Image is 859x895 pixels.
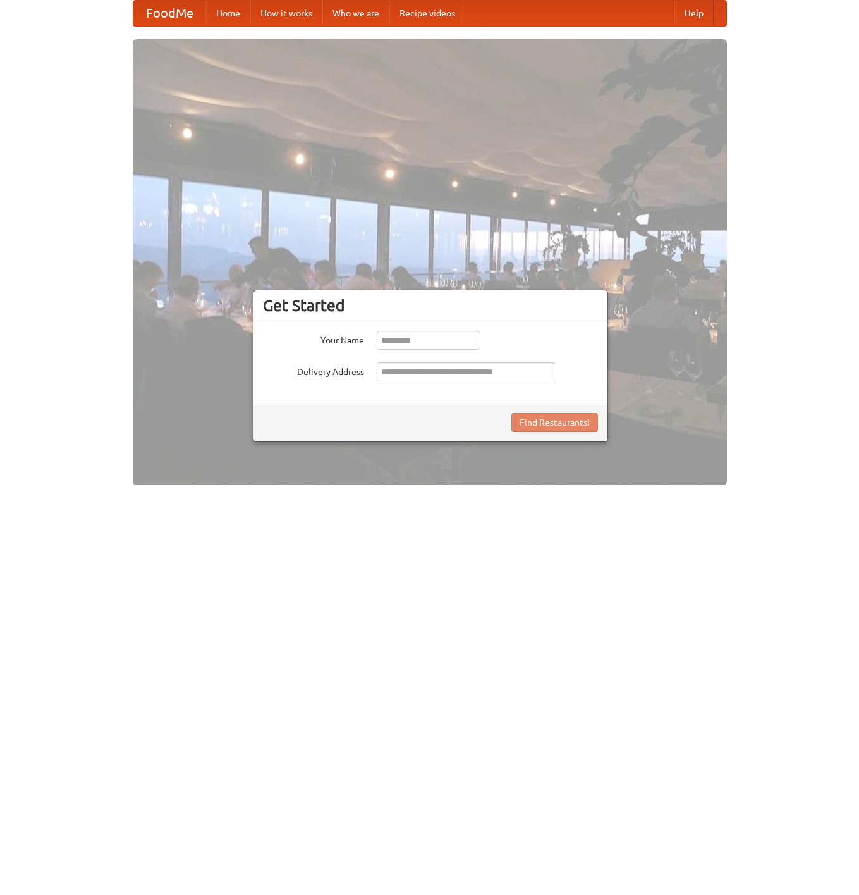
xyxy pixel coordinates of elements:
[250,1,322,26] a: How it works
[206,1,250,26] a: Home
[674,1,714,26] a: Help
[263,296,598,315] h3: Get Started
[511,413,598,432] button: Find Restaurants!
[322,1,389,26] a: Who we are
[263,362,364,378] label: Delivery Address
[133,1,206,26] a: FoodMe
[389,1,465,26] a: Recipe videos
[263,331,364,347] label: Your Name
